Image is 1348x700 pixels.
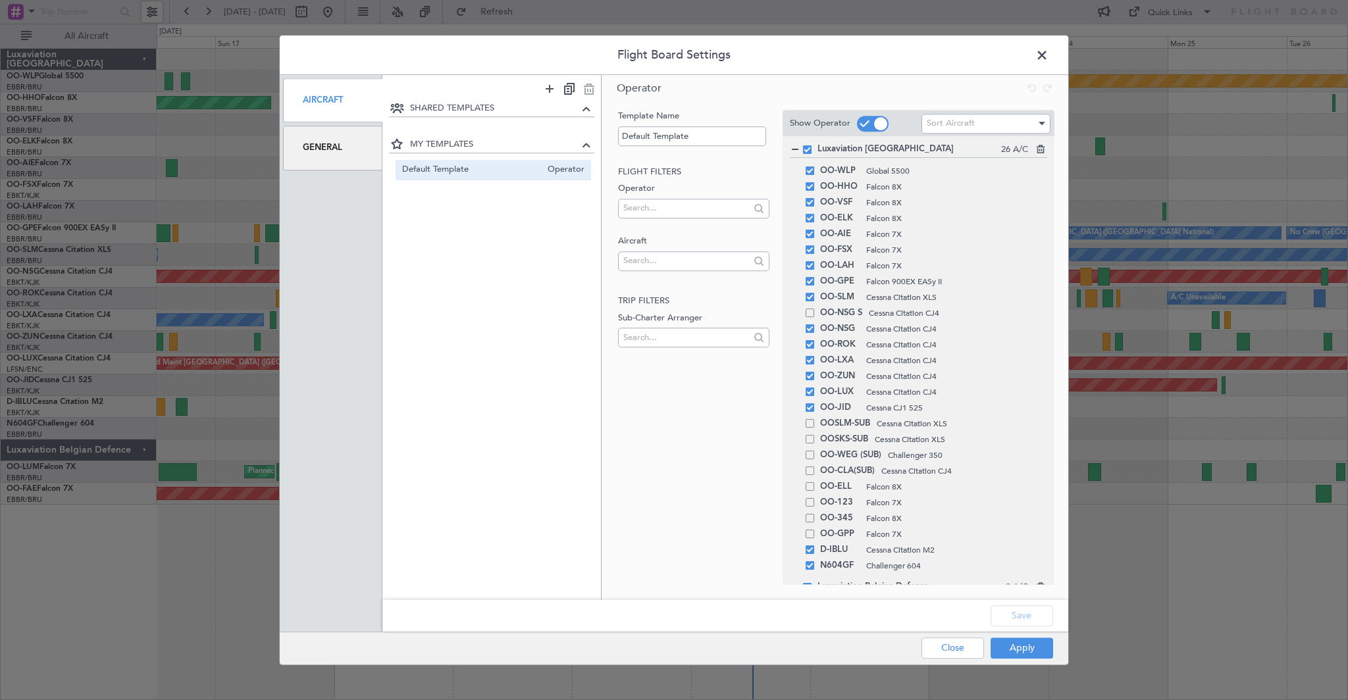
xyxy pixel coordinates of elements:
[820,479,860,495] span: OO-ELL
[866,165,1047,177] span: Global 5500
[820,416,870,432] span: OOSLM-SUB
[875,434,1047,445] span: Cessna Citation XLS
[820,226,860,242] span: OO-AIE
[820,400,860,416] span: OO-JID
[820,463,875,479] span: OO-CLA(SUB)
[866,386,1047,398] span: Cessna Citation CJ4
[820,432,868,447] span: OOSKS-SUB
[283,78,382,122] div: Aircraft
[1001,143,1028,157] span: 26 A/C
[991,637,1053,659] button: Apply
[820,337,860,353] span: OO-ROK
[820,274,860,289] span: OO-GPE
[866,512,1047,524] span: Falcon 8X
[866,355,1047,366] span: Cessna Citation CJ4
[820,321,860,337] span: OO-NSG
[402,163,542,177] span: Default Template
[623,328,749,347] input: Search...
[820,258,860,274] span: OO-LAH
[820,242,860,258] span: OO-FSX
[921,637,984,659] button: Close
[866,228,1047,240] span: Falcon 7X
[888,449,1047,461] span: Challenger 350
[866,260,1047,272] span: Falcon 7X
[866,213,1047,224] span: Falcon 8X
[820,353,860,368] span: OO-LXA
[869,307,1047,319] span: Cessna Citation CJ4
[866,181,1047,193] span: Falcon 8X
[541,163,584,177] span: Operator
[866,528,1047,540] span: Falcon 7X
[820,368,860,384] span: OO-ZUN
[820,384,860,400] span: OO-LUX
[1006,581,1028,594] span: 2 A/C
[866,402,1047,414] span: Cessna CJ1 525
[283,126,382,170] div: General
[618,166,769,179] h2: Flight filters
[820,558,860,574] span: N604GF
[623,251,749,270] input: Search...
[820,211,860,226] span: OO-ELK
[820,542,860,558] span: D-IBLU
[618,110,769,123] label: Template Name
[820,179,860,195] span: OO-HHO
[866,339,1047,351] span: Cessna Citation CJ4
[866,291,1047,303] span: Cessna Citation XLS
[866,497,1047,509] span: Falcon 7X
[280,36,1068,75] header: Flight Board Settings
[617,81,661,95] span: Operator
[618,235,769,248] label: Aircraft
[820,163,860,179] span: OO-WLP
[817,143,1001,156] span: Luxaviation [GEOGRAPHIC_DATA]
[820,305,862,321] span: OO-NSG S
[866,370,1047,382] span: Cessna Citation CJ4
[820,289,860,305] span: OO-SLM
[618,312,769,325] label: Sub-Charter Arranger
[866,276,1047,287] span: Falcon 900EX EASy II
[866,560,1047,572] span: Challenger 604
[790,117,850,130] label: Show Operator
[618,295,769,308] h2: Trip filters
[866,323,1047,335] span: Cessna Citation CJ4
[820,195,860,211] span: OO-VSF
[820,526,860,542] span: OO-GPP
[927,118,975,130] span: Sort Aircraft
[881,465,1047,477] span: Cessna Citation CJ4
[877,418,1047,430] span: Cessna Citation XLS
[866,244,1047,256] span: Falcon 7X
[820,495,860,511] span: OO-123
[866,481,1047,493] span: Falcon 8X
[817,580,1006,593] span: Luxaviation Belgian Defence
[618,182,769,195] label: Operator
[820,511,860,526] span: OO-345
[820,447,881,463] span: OO-WEG (SUB)
[866,197,1047,209] span: Falcon 8X
[866,544,1047,556] span: Cessna Citation M2
[410,138,579,151] span: MY TEMPLATES
[623,198,749,218] input: Search...
[410,102,579,115] span: SHARED TEMPLATES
